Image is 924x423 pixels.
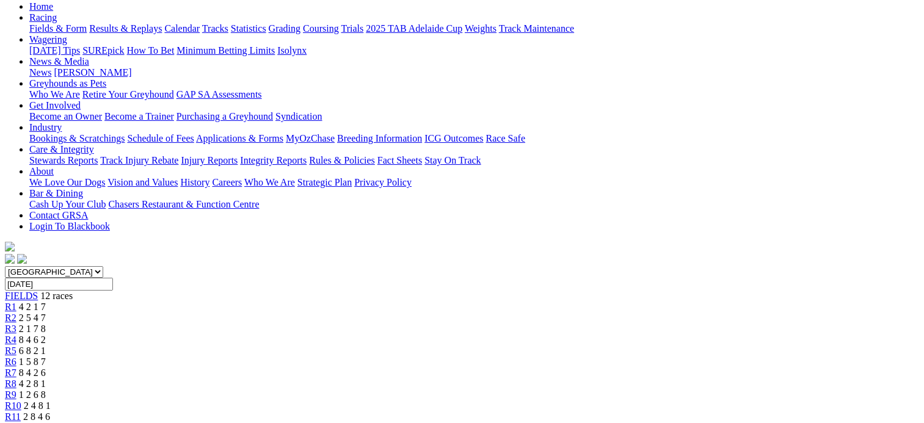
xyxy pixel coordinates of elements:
a: Vision and Values [107,177,178,187]
span: 2 1 7 8 [19,324,46,334]
a: Careers [212,177,242,187]
a: Privacy Policy [354,177,412,187]
a: Results & Replays [89,23,162,34]
a: Tracks [202,23,228,34]
img: logo-grsa-white.png [5,242,15,251]
a: R5 [5,345,16,356]
a: Rules & Policies [309,155,375,165]
a: Calendar [164,23,200,34]
a: FIELDS [5,291,38,301]
a: Syndication [275,111,322,121]
div: Greyhounds as Pets [29,89,919,100]
a: R7 [5,367,16,378]
span: R9 [5,389,16,400]
a: GAP SA Assessments [176,89,262,99]
a: Racing [29,12,57,23]
a: Bar & Dining [29,188,83,198]
img: twitter.svg [17,254,27,264]
a: Trials [341,23,363,34]
span: 1 2 6 8 [19,389,46,400]
a: Login To Blackbook [29,221,110,231]
a: How To Bet [127,45,175,56]
div: Care & Integrity [29,155,919,166]
div: Racing [29,23,919,34]
span: 2 5 4 7 [19,313,46,323]
a: Stay On Track [424,155,481,165]
a: We Love Our Dogs [29,177,105,187]
a: Fact Sheets [377,155,422,165]
a: Chasers Restaurant & Function Centre [108,199,259,209]
a: SUREpick [82,45,124,56]
a: ICG Outcomes [424,133,483,143]
a: Home [29,1,53,12]
a: Become a Trainer [104,111,174,121]
a: R4 [5,334,16,345]
div: About [29,177,919,188]
a: Stewards Reports [29,155,98,165]
a: History [180,177,209,187]
span: 12 races [40,291,73,301]
a: Grading [269,23,300,34]
span: 8 4 2 6 [19,367,46,378]
a: Cash Up Your Club [29,199,106,209]
span: 1 5 8 7 [19,356,46,367]
a: About [29,166,54,176]
span: 6 8 2 1 [19,345,46,356]
a: Purchasing a Greyhound [176,111,273,121]
a: Industry [29,122,62,132]
span: 4 2 8 1 [19,378,46,389]
a: Integrity Reports [240,155,307,165]
a: Strategic Plan [297,177,352,187]
a: [PERSON_NAME] [54,67,131,78]
span: 2 8 4 6 [23,411,50,422]
a: Weights [465,23,497,34]
div: Get Involved [29,111,919,122]
a: Fields & Form [29,23,87,34]
a: News [29,67,51,78]
a: Retire Your Greyhound [82,89,174,99]
a: Track Maintenance [499,23,574,34]
a: Track Injury Rebate [100,155,178,165]
a: Race Safe [486,133,525,143]
a: Get Involved [29,100,81,110]
a: 2025 TAB Adelaide Cup [366,23,462,34]
a: R11 [5,411,21,422]
a: R6 [5,356,16,367]
a: R10 [5,400,21,411]
a: Minimum Betting Limits [176,45,275,56]
a: R1 [5,302,16,312]
a: MyOzChase [286,133,335,143]
div: Bar & Dining [29,199,919,210]
a: R3 [5,324,16,334]
input: Select date [5,278,113,291]
a: Bookings & Scratchings [29,133,125,143]
div: Industry [29,133,919,144]
span: 8 4 6 2 [19,334,46,345]
a: Coursing [303,23,339,34]
a: Care & Integrity [29,144,94,154]
img: facebook.svg [5,254,15,264]
a: Become an Owner [29,111,102,121]
a: R2 [5,313,16,323]
a: Schedule of Fees [127,133,194,143]
a: Who We Are [29,89,80,99]
div: News & Media [29,67,919,78]
a: Isolynx [277,45,307,56]
a: Applications & Forms [196,133,283,143]
div: Wagering [29,45,919,56]
a: R8 [5,378,16,389]
a: [DATE] Tips [29,45,80,56]
a: Injury Reports [181,155,238,165]
span: 4 2 1 7 [19,302,46,312]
